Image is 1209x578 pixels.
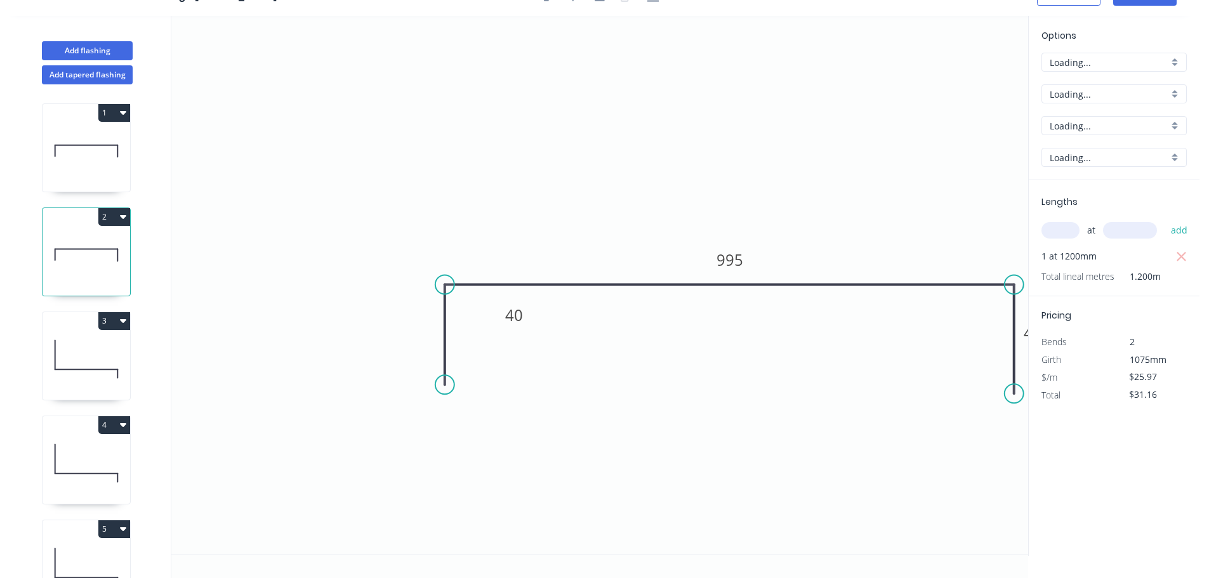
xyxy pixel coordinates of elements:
[1041,195,1078,208] span: Lengths
[1087,221,1095,239] span: at
[717,249,743,270] tspan: 995
[1041,148,1187,167] div: Loading...
[42,65,133,84] button: Add tapered flashing
[1041,309,1071,322] span: Pricing
[98,520,130,538] button: 5
[1041,116,1187,135] div: Loading...
[98,312,130,330] button: 3
[98,104,130,122] button: 1
[1041,389,1060,401] span: Total
[171,16,1028,555] svg: 0
[1041,247,1097,265] span: 1 at 1200mm
[1041,84,1187,103] div: Loading...
[42,41,133,60] button: Add flashing
[1024,322,1041,343] tspan: 40
[505,305,523,325] tspan: 40
[1041,353,1061,365] span: Girth
[1130,353,1166,365] span: 1075mm
[1041,336,1067,348] span: Bends
[98,208,130,226] button: 2
[98,416,130,434] button: 4
[1041,29,1076,42] span: Options
[1041,53,1187,72] div: Loading...
[1165,220,1194,241] button: add
[1041,371,1057,383] span: $/m
[1114,268,1161,286] span: 1.200m
[1130,336,1135,348] span: 2
[1041,268,1114,286] span: Total lineal metres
